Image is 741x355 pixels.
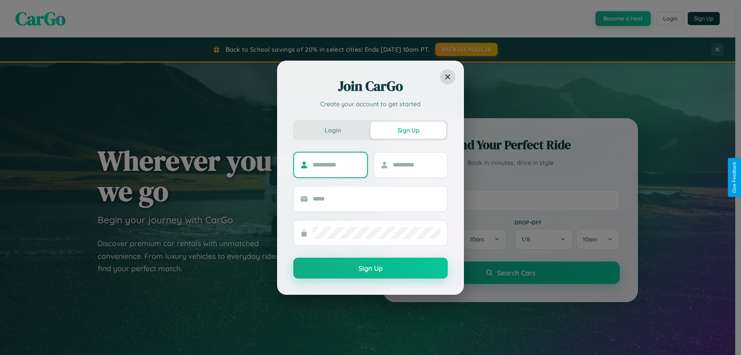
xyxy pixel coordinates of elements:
[295,122,370,139] button: Login
[293,258,448,279] button: Sign Up
[732,162,737,193] div: Give Feedback
[293,77,448,95] h2: Join CarGo
[293,99,448,109] p: Create your account to get started
[370,122,446,139] button: Sign Up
